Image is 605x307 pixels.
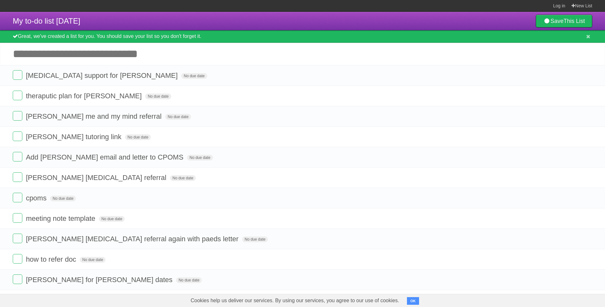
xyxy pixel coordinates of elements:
span: how to refer doc [26,255,78,263]
label: Done [13,152,22,161]
span: [PERSON_NAME] [MEDICAL_DATA] referral [26,174,168,182]
label: Done [13,131,22,141]
span: [PERSON_NAME] for [PERSON_NAME] dates [26,276,174,284]
span: No due date [125,134,151,140]
span: Cookies help us deliver our services. By using our services, you agree to our use of cookies. [184,294,406,307]
a: SaveThis List [536,15,592,27]
label: Done [13,193,22,202]
span: No due date [50,196,76,201]
span: No due date [181,73,207,79]
label: Done [13,70,22,80]
label: Done [13,111,22,121]
span: No due date [80,257,106,263]
span: No due date [165,114,191,120]
span: [MEDICAL_DATA] support for [PERSON_NAME] [26,71,179,79]
span: cpoms [26,194,48,202]
span: No due date [99,216,125,222]
b: This List [564,18,585,24]
label: Done [13,91,22,100]
label: Done [13,234,22,243]
label: Done [13,172,22,182]
span: [PERSON_NAME] tutoring link [26,133,123,141]
label: Done [13,274,22,284]
span: No due date [145,94,171,99]
label: Done [13,213,22,223]
span: No due date [170,175,196,181]
span: [PERSON_NAME] me and my mind referral [26,112,163,120]
span: My to-do list [DATE] [13,17,80,25]
span: No due date [187,155,213,161]
label: Done [13,254,22,264]
button: OK [407,297,419,305]
span: No due date [242,236,268,242]
span: [PERSON_NAME] [MEDICAL_DATA] referral again with paeds letter [26,235,240,243]
span: meeting note template [26,214,97,222]
span: theraputic plan for [PERSON_NAME] [26,92,143,100]
span: Add [PERSON_NAME] email and letter to CPOMS [26,153,185,161]
span: No due date [176,277,202,283]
